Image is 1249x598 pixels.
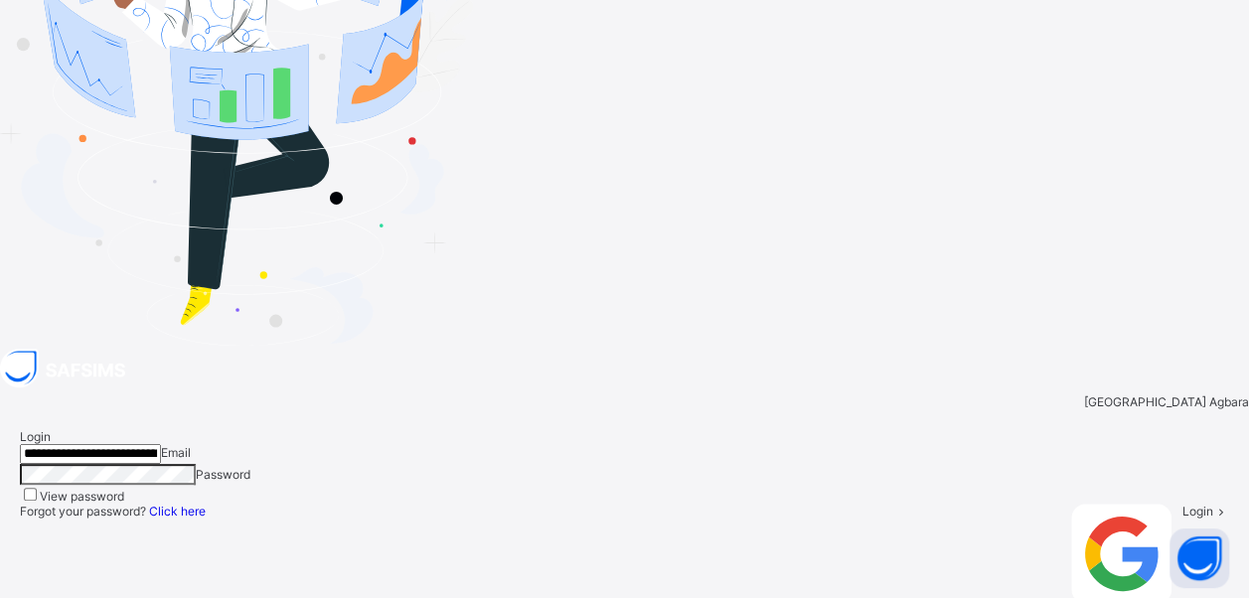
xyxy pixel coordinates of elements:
[20,504,206,519] span: Forgot your password?
[1084,394,1249,409] span: [GEOGRAPHIC_DATA] Agbara
[196,467,250,482] span: Password
[1170,528,1229,588] button: Open asap
[1181,504,1212,519] span: Login
[40,489,124,504] label: View password
[149,504,206,519] a: Click here
[20,429,51,444] span: Login
[161,445,191,460] span: Email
